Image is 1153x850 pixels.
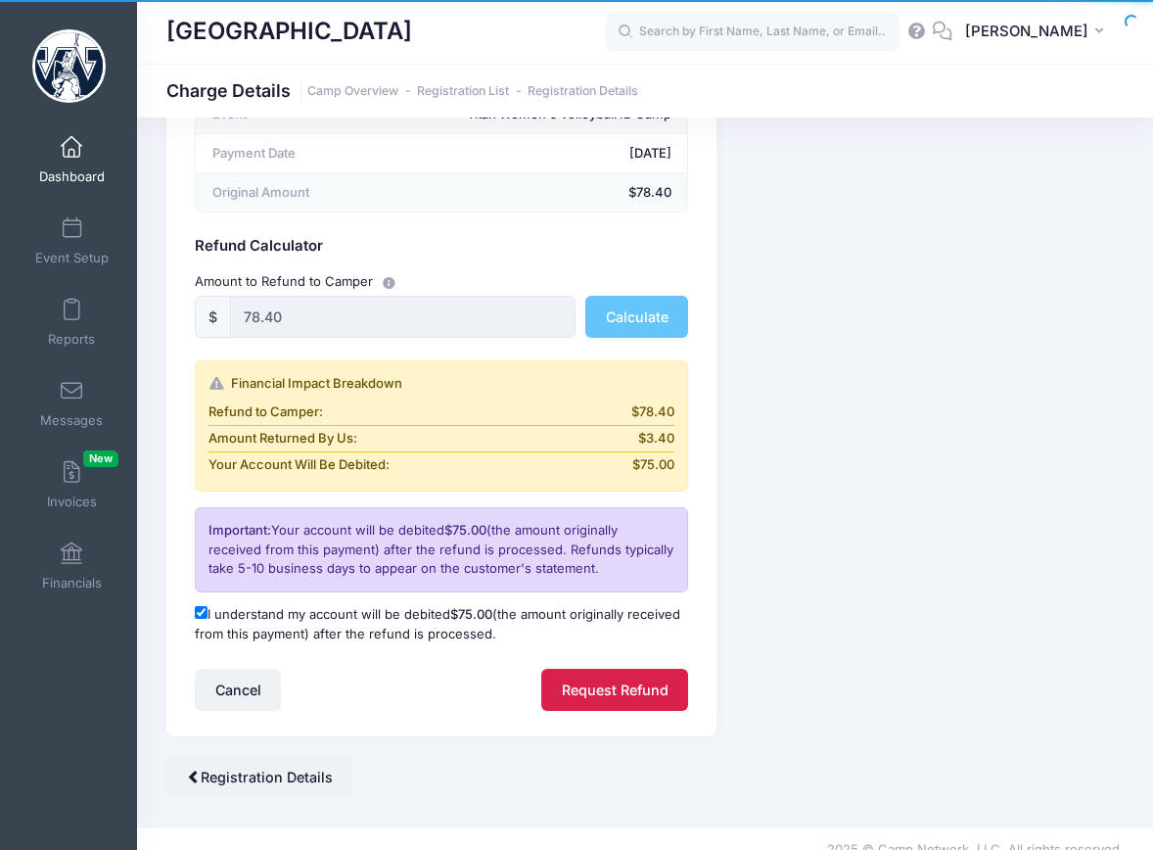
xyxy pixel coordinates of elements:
span: Financials [42,575,102,591]
a: Dashboard [25,125,118,194]
a: Registration Details [528,84,638,99]
span: New [83,450,118,467]
div: $ [195,296,231,338]
input: 0.00 [230,296,576,338]
span: Amount Returned By Us: [208,429,357,449]
button: Request Refund [541,669,688,711]
a: Reports [25,288,118,356]
span: $78.40 [631,402,674,422]
td: Payment Date [196,134,374,173]
h1: Charge Details [166,80,638,101]
a: Registration List [417,84,509,99]
span: Refund to Camper: [208,402,323,422]
div: Amount to Refund to Camper [186,271,698,292]
span: Dashboard [39,168,105,185]
span: Event Setup [35,250,109,266]
td: $78.40 [374,173,687,212]
span: $75.00 [632,455,674,475]
a: Event Setup [25,207,118,275]
input: Search by First Name, Last Name, or Email... [606,13,899,52]
a: Registration Details [166,756,352,798]
span: $75.00 [444,522,486,538]
h1: [GEOGRAPHIC_DATA] [166,10,412,55]
label: I understand my account will be debited (the amount originally received from this payment) after ... [195,605,688,643]
td: [DATE] [374,134,687,173]
button: [PERSON_NAME] [952,10,1124,55]
div: Your account will be debited (the amount originally received from this payment) after the refund ... [195,507,688,592]
span: Important: [208,522,271,538]
input: I understand my account will be debited$75.00(the amount originally received from this payment) a... [195,606,208,619]
button: Cancel [195,669,281,711]
span: [PERSON_NAME] [965,21,1088,42]
a: Camp Overview [307,84,398,99]
span: Messages [40,412,103,429]
a: Messages [25,369,118,438]
span: Invoices [47,494,97,510]
td: Original Amount [196,173,374,212]
div: Financial Impact Breakdown [208,374,674,394]
a: Financials [25,532,118,600]
h5: Refund Calculator [195,238,688,256]
span: $75.00 [450,606,492,622]
span: $3.40 [638,429,674,449]
a: InvoicesNew [25,450,118,519]
span: Reports [48,331,95,348]
span: Your Account Will Be Debited: [208,455,390,475]
img: Westminster College [32,29,106,103]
